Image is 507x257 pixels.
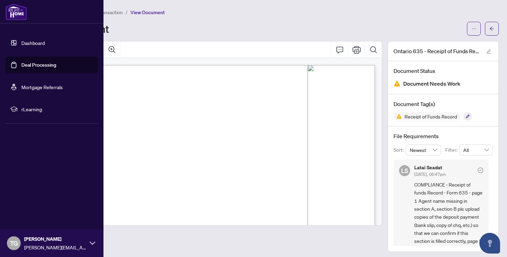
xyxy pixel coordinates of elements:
img: Document Status [394,80,400,87]
img: logo [6,3,27,20]
span: Document Needs Work [403,79,460,88]
h5: Latai Seadat [414,165,446,170]
span: [DATE], 06:47pm [414,172,446,177]
p: Sort: [394,146,406,154]
span: check-circle [478,168,483,173]
span: Ontario 635 - Receipt of Funds Record-3.pdf [394,47,480,55]
span: View Document [130,9,165,16]
span: arrow-left [489,26,494,31]
li: / [126,8,128,16]
h4: File Requirements [394,132,493,140]
span: Newest [410,145,437,155]
span: edit [486,49,491,54]
button: Open asap [479,233,500,254]
h4: Document Tag(s) [394,100,493,108]
p: Filter: [445,146,459,154]
h4: Document Status [394,67,493,75]
a: Dashboard [21,40,45,46]
span: LS [401,166,408,175]
span: All [463,145,489,155]
span: [PERSON_NAME][EMAIL_ADDRESS][DOMAIN_NAME] [24,244,86,251]
span: Receipt of Funds Record [402,114,460,119]
a: Mortgage Referrals [21,84,63,90]
img: Status Icon [394,112,402,121]
span: [PERSON_NAME] [24,235,86,243]
span: View Transaction [86,9,123,16]
a: Deal Processing [21,62,56,68]
span: ellipsis [471,26,476,31]
span: TG [10,238,18,248]
span: rLearning [21,105,93,113]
